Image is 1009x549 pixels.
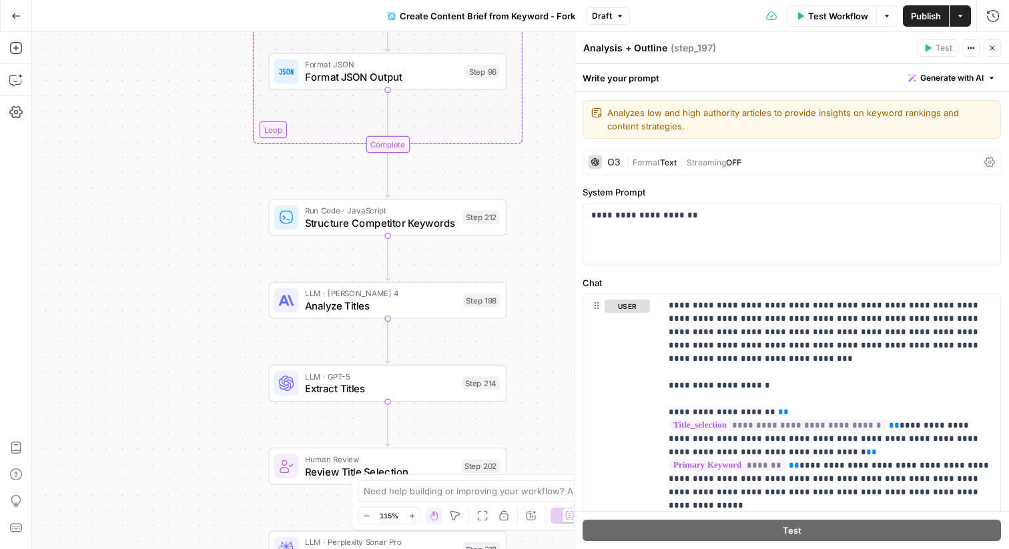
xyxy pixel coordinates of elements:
textarea: Analyzes low and high authority articles to provide insights on keyword rankings and content stra... [607,106,992,133]
div: Complete [268,136,507,153]
span: Test [783,524,801,537]
span: 115% [380,510,398,521]
div: Human ReviewReview Title SelectionStep 202 [268,448,507,484]
div: Step 214 [462,376,500,390]
div: LLM · GPT-5Extract TitlesStep 214 [268,365,507,402]
g: Edge from step_214 to step_202 [385,402,390,446]
span: Draft [592,10,612,22]
span: Test [936,42,952,54]
span: OFF [726,157,741,167]
span: LLM · GPT-5 [305,370,456,382]
label: Chat [583,276,1001,290]
span: Generate with AI [920,72,984,84]
div: Step 202 [461,459,500,473]
div: Run Code · JavaScriptStructure Competitor KeywordsStep 212 [268,199,507,235]
span: Run Code · JavaScript [305,204,457,216]
span: | [677,155,687,168]
div: Complete [366,136,410,153]
span: Structure Competitor Keywords [305,215,457,230]
button: Generate with AI [903,69,1001,87]
div: O3 [607,157,621,167]
span: ( step_197 ) [671,41,716,55]
span: Analyze Titles [305,298,457,314]
div: Write your prompt [575,64,1009,91]
g: Edge from step_89-iteration-end to step_212 [385,153,390,197]
div: Step 96 [466,65,500,79]
div: Format JSONFormat JSON OutputStep 96 [268,53,507,89]
span: Human Review [305,453,456,465]
div: Step 198 [463,294,500,308]
span: Test Workflow [808,9,868,23]
div: Step 212 [463,210,500,224]
g: Edge from step_212 to step_198 [385,235,390,280]
span: Streaming [687,157,726,167]
span: Text [660,157,677,167]
div: LLM · [PERSON_NAME] 4Analyze TitlesStep 198 [268,282,507,319]
span: Publish [911,9,941,23]
button: Create Content Brief from Keyword - Fork [380,5,583,27]
span: Format [633,157,660,167]
span: | [626,155,633,168]
g: Edge from step_206 to step_96 [385,7,390,51]
span: Format JSON [305,59,460,71]
label: System Prompt [583,185,1001,199]
textarea: Analysis + Outline [583,41,667,55]
button: Test Workflow [787,5,876,27]
span: LLM · Perplexity Sonar Pro [305,536,457,548]
span: Create Content Brief from Keyword - Fork [400,9,575,23]
span: LLM · [PERSON_NAME] 4 [305,288,457,300]
span: Format JSON Output [305,69,460,85]
g: Edge from step_198 to step_214 [385,319,390,364]
button: Test [918,39,958,57]
button: Draft [586,7,630,25]
button: Publish [903,5,949,27]
span: Extract Titles [305,381,456,396]
span: Review Title Selection [305,464,456,479]
button: user [605,300,650,313]
button: Test [583,520,1001,541]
